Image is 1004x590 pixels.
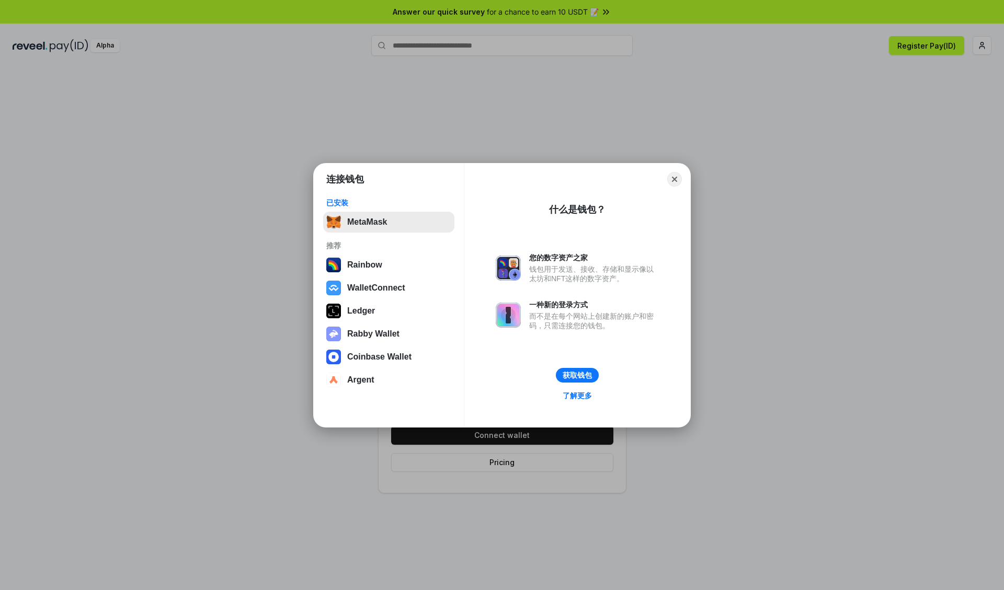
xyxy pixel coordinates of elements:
[667,172,682,187] button: Close
[323,323,454,344] button: Rabby Wallet
[556,389,598,402] a: 了解更多
[347,217,387,227] div: MetaMask
[323,300,454,321] button: Ledger
[323,212,454,233] button: MetaMask
[347,283,405,293] div: WalletConnect
[496,303,521,328] img: svg+xml,%3Csvg%20xmlns%3D%22http%3A%2F%2Fwww.w3.org%2F2000%2Fsvg%22%20fill%3D%22none%22%20viewBox...
[326,173,364,186] h1: 连接钱包
[347,329,400,339] div: Rabby Wallet
[323,254,454,275] button: Rainbow
[347,306,375,316] div: Ledger
[323,346,454,367] button: Coinbase Wallet
[326,327,341,341] img: svg+xml,%3Csvg%20xmlns%3D%22http%3A%2F%2Fwww.w3.org%2F2000%2Fsvg%22%20fill%3D%22none%22%20viewBox...
[326,258,341,272] img: svg+xml,%3Csvg%20width%3D%22120%22%20height%3D%22120%22%20viewBox%3D%220%200%20120%20120%22%20fil...
[326,241,451,250] div: 推荐
[347,375,374,385] div: Argent
[347,260,382,270] div: Rainbow
[347,352,412,362] div: Coinbase Wallet
[326,373,341,387] img: svg+xml,%3Csvg%20width%3D%2228%22%20height%3D%2228%22%20viewBox%3D%220%200%2028%2028%22%20fill%3D...
[563,391,592,400] div: 了解更多
[323,277,454,298] button: WalletConnect
[529,253,659,262] div: 您的数字资产之家
[326,215,341,229] img: svg+xml,%3Csvg%20fill%3D%22none%22%20height%3D%2233%22%20viewBox%3D%220%200%2035%2033%22%20width%...
[496,256,521,281] img: svg+xml,%3Csvg%20xmlns%3D%22http%3A%2F%2Fwww.w3.org%2F2000%2Fsvg%22%20fill%3D%22none%22%20viewBox...
[326,198,451,207] div: 已安装
[563,371,592,380] div: 获取钱包
[529,311,659,330] div: 而不是在每个网站上创建新的账户和密码，只需连接您的钱包。
[556,368,599,383] button: 获取钱包
[323,369,454,390] button: Argent
[326,281,341,295] img: svg+xml,%3Csvg%20width%3D%2228%22%20height%3D%2228%22%20viewBox%3D%220%200%2028%2028%22%20fill%3D...
[529,300,659,309] div: 一种新的登录方式
[549,203,606,216] div: 什么是钱包？
[326,350,341,364] img: svg+xml,%3Csvg%20width%3D%2228%22%20height%3D%2228%22%20viewBox%3D%220%200%2028%2028%22%20fill%3D...
[529,264,659,283] div: 钱包用于发送、接收、存储和显示像以太坊和NFT这样的数字资产。
[326,304,341,318] img: svg+xml,%3Csvg%20xmlns%3D%22http%3A%2F%2Fwww.w3.org%2F2000%2Fsvg%22%20width%3D%2228%22%20height%3...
